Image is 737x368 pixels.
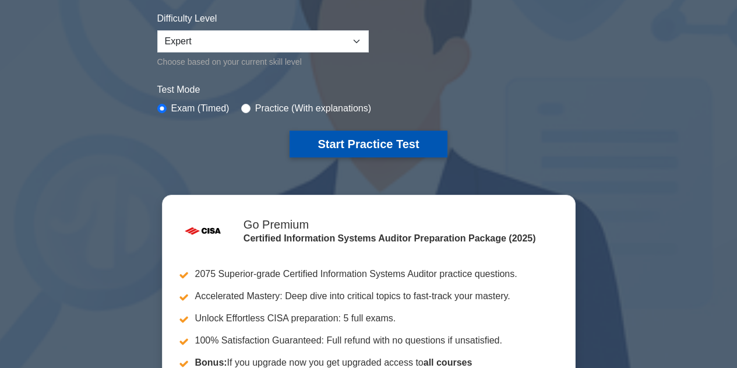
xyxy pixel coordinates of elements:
label: Test Mode [157,83,580,97]
label: Practice (With explanations) [255,101,371,115]
div: Choose based on your current skill level [157,55,369,69]
label: Exam (Timed) [171,101,230,115]
button: Start Practice Test [290,131,447,157]
label: Difficulty Level [157,12,217,26]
